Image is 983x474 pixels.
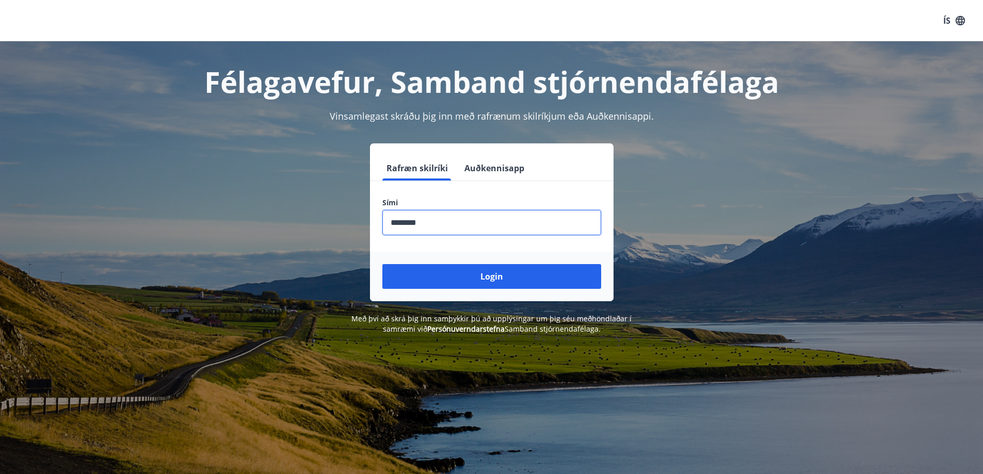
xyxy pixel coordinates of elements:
[382,156,452,181] button: Rafræn skilríki
[330,110,654,122] span: Vinsamlegast skráðu þig inn með rafrænum skilríkjum eða Auðkennisappi.
[427,324,505,334] a: Persónuverndarstefna
[938,11,971,30] button: ÍS
[460,156,528,181] button: Auðkennisapp
[351,314,632,334] span: Með því að skrá þig inn samþykkir þú að upplýsingar um þig séu meðhöndlaðar í samræmi við Samband...
[382,264,601,289] button: Login
[133,62,851,101] h1: Félagavefur, Samband stjórnendafélaga
[382,198,601,208] label: Sími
